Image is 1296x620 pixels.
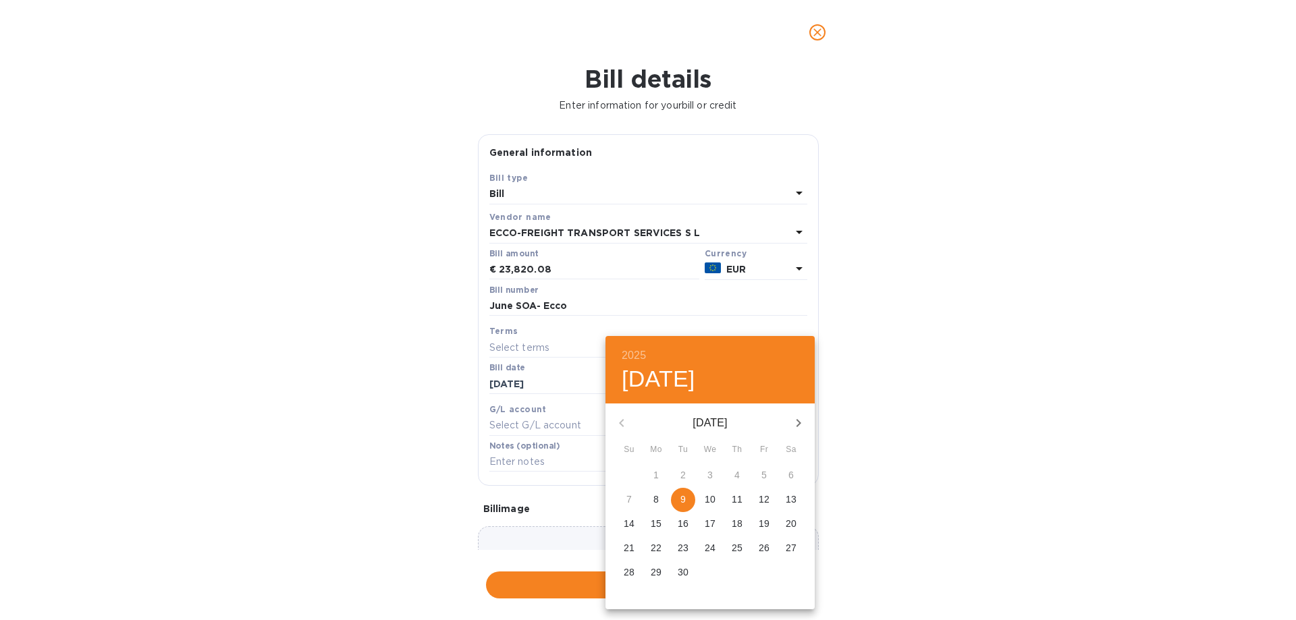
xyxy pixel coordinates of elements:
[752,443,776,457] span: Fr
[678,517,688,530] p: 16
[644,488,668,512] button: 8
[622,365,695,393] button: [DATE]
[624,565,634,579] p: 28
[653,492,659,506] p: 8
[725,536,749,561] button: 25
[759,492,769,506] p: 12
[671,443,695,457] span: Tu
[759,517,769,530] p: 19
[617,443,641,457] span: Su
[617,512,641,536] button: 14
[644,561,668,585] button: 29
[644,443,668,457] span: Mo
[671,512,695,536] button: 16
[698,512,722,536] button: 17
[651,565,661,579] p: 29
[678,565,688,579] p: 30
[705,492,715,506] p: 10
[779,536,803,561] button: 27
[732,492,742,506] p: 11
[725,512,749,536] button: 18
[622,346,646,365] button: 2025
[671,488,695,512] button: 9
[786,492,796,506] p: 13
[651,517,661,530] p: 15
[698,488,722,512] button: 10
[680,492,686,506] p: 9
[752,536,776,561] button: 26
[725,443,749,457] span: Th
[671,536,695,561] button: 23
[705,541,715,555] p: 24
[617,561,641,585] button: 28
[759,541,769,555] p: 26
[644,512,668,536] button: 15
[779,488,803,512] button: 13
[732,517,742,530] p: 18
[786,517,796,530] p: 20
[786,541,796,555] p: 27
[671,561,695,585] button: 30
[698,443,722,457] span: We
[644,536,668,561] button: 22
[725,488,749,512] button: 11
[678,541,688,555] p: 23
[624,541,634,555] p: 21
[752,512,776,536] button: 19
[624,517,634,530] p: 14
[732,541,742,555] p: 25
[651,541,661,555] p: 22
[698,536,722,561] button: 24
[752,488,776,512] button: 12
[638,415,782,431] p: [DATE]
[705,517,715,530] p: 17
[779,512,803,536] button: 20
[779,443,803,457] span: Sa
[617,536,641,561] button: 21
